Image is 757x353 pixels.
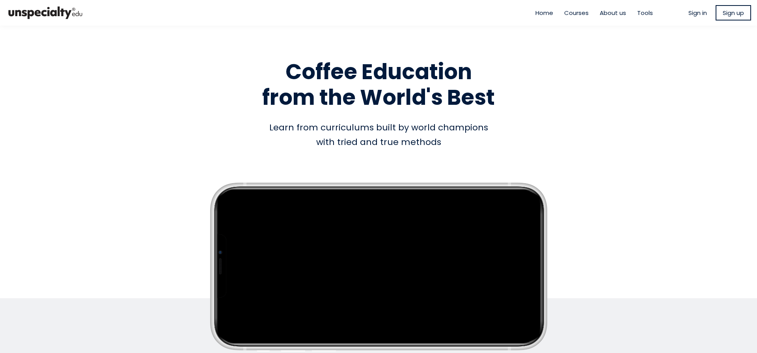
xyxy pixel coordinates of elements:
[535,8,553,17] a: Home
[154,59,603,110] h1: Coffee Education from the World's Best
[6,3,85,22] img: bc390a18feecddb333977e298b3a00a1.png
[723,8,744,17] span: Sign up
[716,5,751,20] a: Sign up
[564,8,589,17] a: Courses
[637,8,653,17] a: Tools
[688,8,707,17] a: Sign in
[154,120,603,150] div: Learn from curriculums built by world champions with tried and true methods
[600,8,626,17] a: About us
